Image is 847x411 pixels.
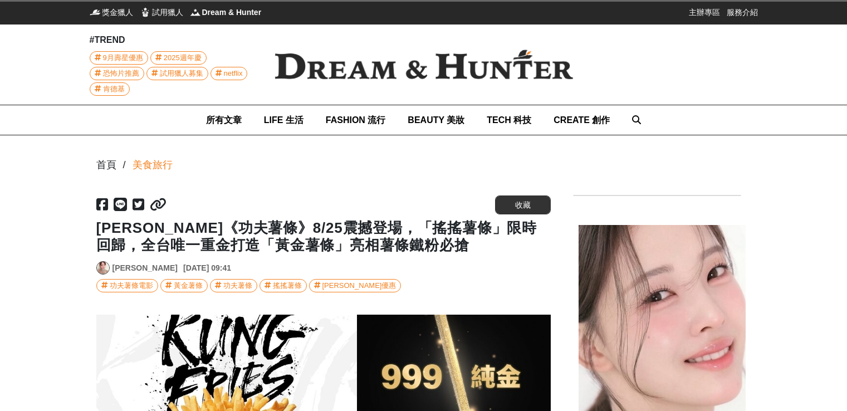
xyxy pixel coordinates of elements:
a: 肯德基 [90,82,130,96]
a: 美食旅行 [133,158,173,173]
img: Dream & Hunter [190,7,201,18]
span: 所有文章 [206,115,242,125]
span: 2025週年慶 [164,52,202,64]
div: 功夫薯條電影 [110,280,153,292]
a: Dream & HunterDream & Hunter [190,7,262,18]
img: 獎金獵人 [90,7,101,18]
span: netflix [224,67,243,80]
a: 試用獵人試用獵人 [140,7,183,18]
span: BEAUTY 美妝 [408,115,464,125]
div: 功夫薯條 [223,280,252,292]
button: 收藏 [495,195,551,214]
span: CREATE 創作 [554,115,610,125]
a: Avatar [96,261,110,275]
a: 9月壽星優惠 [90,51,148,65]
a: 主辦專區 [689,7,720,18]
a: TECH 科技 [487,105,531,135]
span: Dream & Hunter [202,7,262,18]
h1: [PERSON_NAME]《功夫薯條》8/25震撼登場，「搖搖薯條」限時回歸，全台唯一重金打造「黃金薯條」亮相薯條鐵粉必搶 [96,219,551,254]
a: 所有文章 [206,105,242,135]
a: 獎金獵人獎金獵人 [90,7,133,18]
span: 9月壽星優惠 [103,52,143,64]
a: 功夫薯條電影 [96,279,158,292]
div: 黃金薯條 [174,280,203,292]
a: CREATE 創作 [554,105,610,135]
span: 肯德基 [103,83,125,95]
a: 搖搖薯條 [260,279,307,292]
span: 恐怖片推薦 [103,67,139,80]
div: [PERSON_NAME]優惠 [322,280,396,292]
a: 試用獵人募集 [146,67,208,80]
div: #TREND [90,33,257,47]
span: FASHION 流行 [326,115,386,125]
a: BEAUTY 美妝 [408,105,464,135]
a: 恐怖片推薦 [90,67,144,80]
img: 試用獵人 [140,7,151,18]
a: 功夫薯條 [210,279,257,292]
div: 首頁 [96,158,116,173]
div: / [123,158,126,173]
a: [PERSON_NAME]優惠 [309,279,402,292]
span: 試用獵人 [152,7,183,18]
span: TECH 科技 [487,115,531,125]
a: [PERSON_NAME] [112,262,178,274]
a: 服務介紹 [727,7,758,18]
a: FASHION 流行 [326,105,386,135]
a: LIFE 生活 [264,105,303,135]
span: 獎金獵人 [102,7,133,18]
div: [DATE] 09:41 [183,262,231,274]
span: LIFE 生活 [264,115,303,125]
span: 試用獵人募集 [160,67,203,80]
a: 黃金薯條 [160,279,208,292]
img: Dream & Hunter [257,32,591,97]
img: Avatar [97,262,109,274]
a: netflix [210,67,248,80]
a: 2025週年慶 [150,51,207,65]
div: 搖搖薯條 [273,280,302,292]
